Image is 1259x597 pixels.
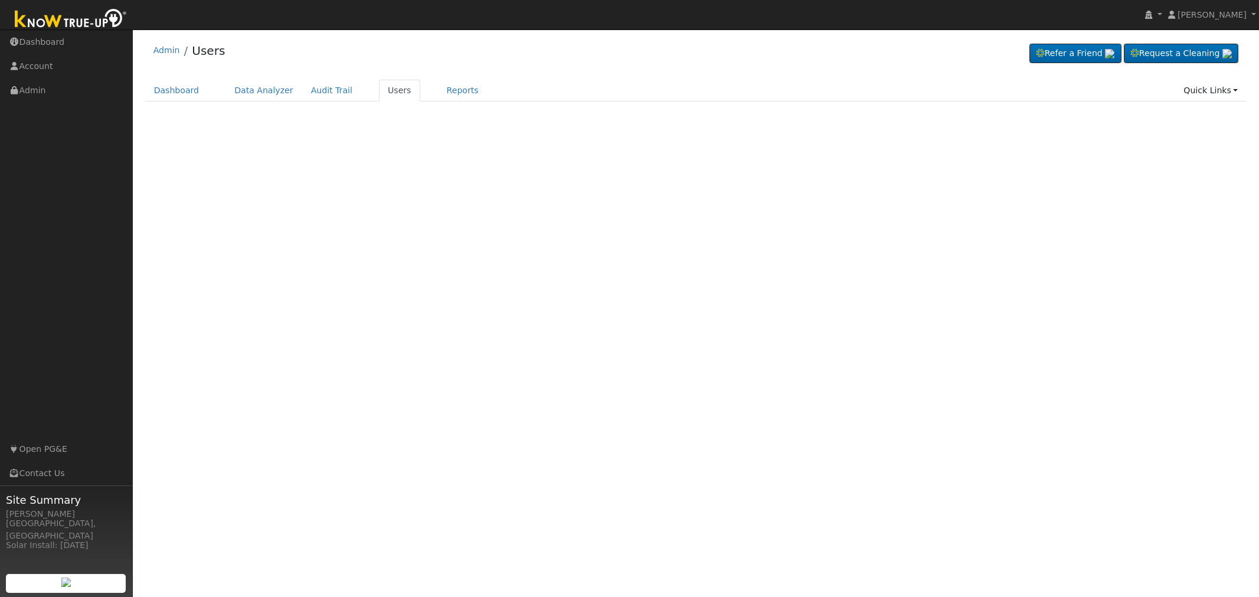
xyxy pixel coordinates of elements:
img: retrieve [1222,49,1232,58]
a: Audit Trail [302,80,361,101]
img: Know True-Up [9,6,133,33]
a: Data Analyzer [225,80,302,101]
a: Admin [153,45,180,55]
span: Site Summary [6,492,126,508]
a: Quick Links [1175,80,1247,101]
span: [PERSON_NAME] [1178,10,1247,19]
a: Users [192,44,225,58]
div: [PERSON_NAME] [6,508,126,520]
img: retrieve [1105,49,1114,58]
a: Users [379,80,420,101]
div: Solar Install: [DATE] [6,539,126,552]
a: Refer a Friend [1029,44,1121,64]
img: retrieve [61,578,71,587]
a: Request a Cleaning [1124,44,1238,64]
div: [GEOGRAPHIC_DATA], [GEOGRAPHIC_DATA] [6,517,126,542]
a: Dashboard [145,80,208,101]
a: Reports [438,80,488,101]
